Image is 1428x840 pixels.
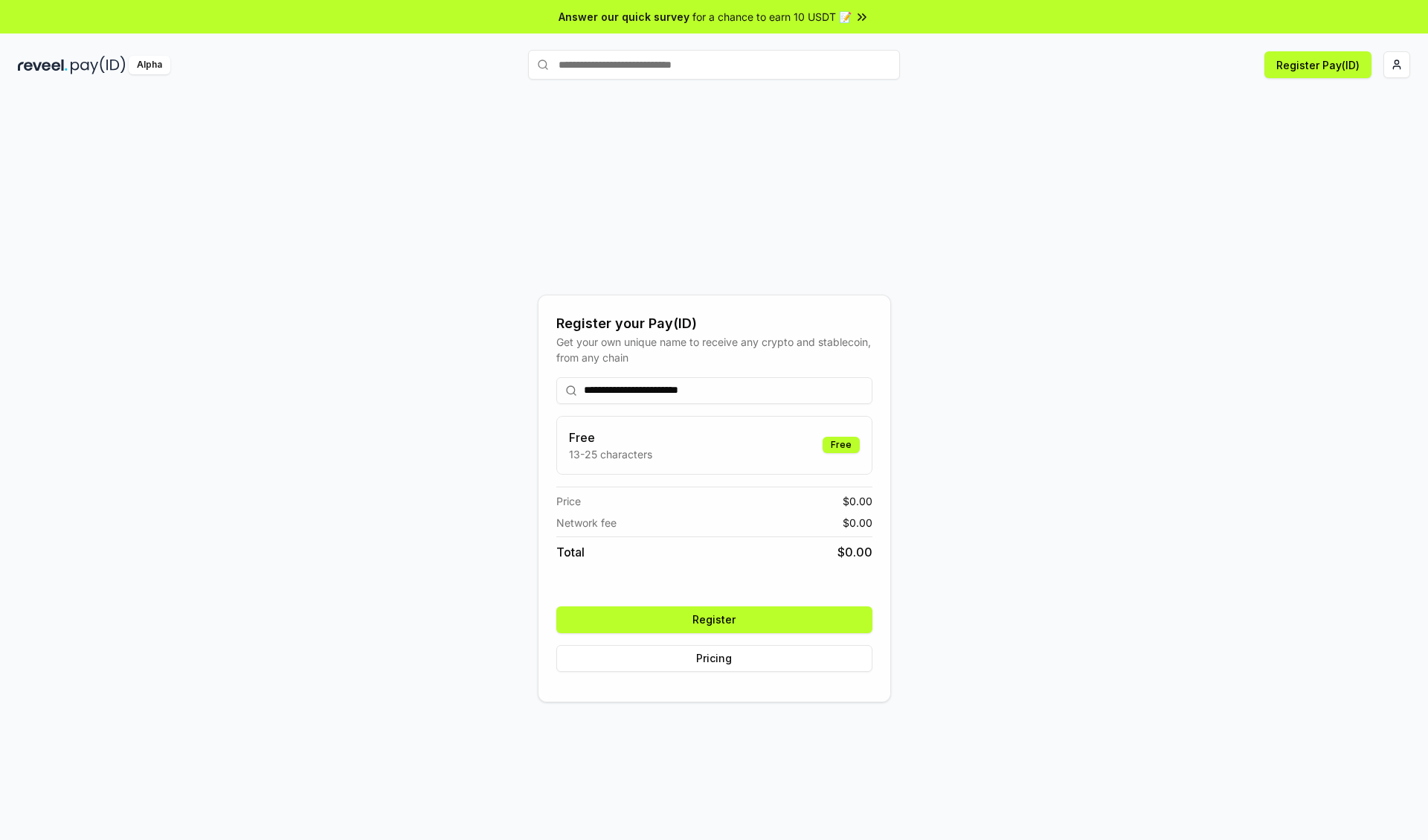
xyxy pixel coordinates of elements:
[556,334,872,365] div: Get your own unique name to receive any crypto and stablecoin, from any chain
[569,446,652,462] p: 13-25 characters
[71,56,126,74] img: pay_id
[569,429,652,446] h3: Free
[18,56,68,74] img: reveel_dark
[556,543,585,561] span: Total
[843,515,872,530] span: $ 0.00
[556,606,872,633] button: Register
[823,437,860,453] div: Free
[837,543,872,561] span: $ 0.00
[692,9,852,25] span: for a chance to earn 10 USDT 📝
[843,493,872,509] span: $ 0.00
[556,515,617,530] span: Network fee
[129,56,170,74] div: Alpha
[556,493,581,509] span: Price
[559,9,689,25] span: Answer our quick survey
[556,313,872,334] div: Register your Pay(ID)
[556,645,872,672] button: Pricing
[1264,51,1371,78] button: Register Pay(ID)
